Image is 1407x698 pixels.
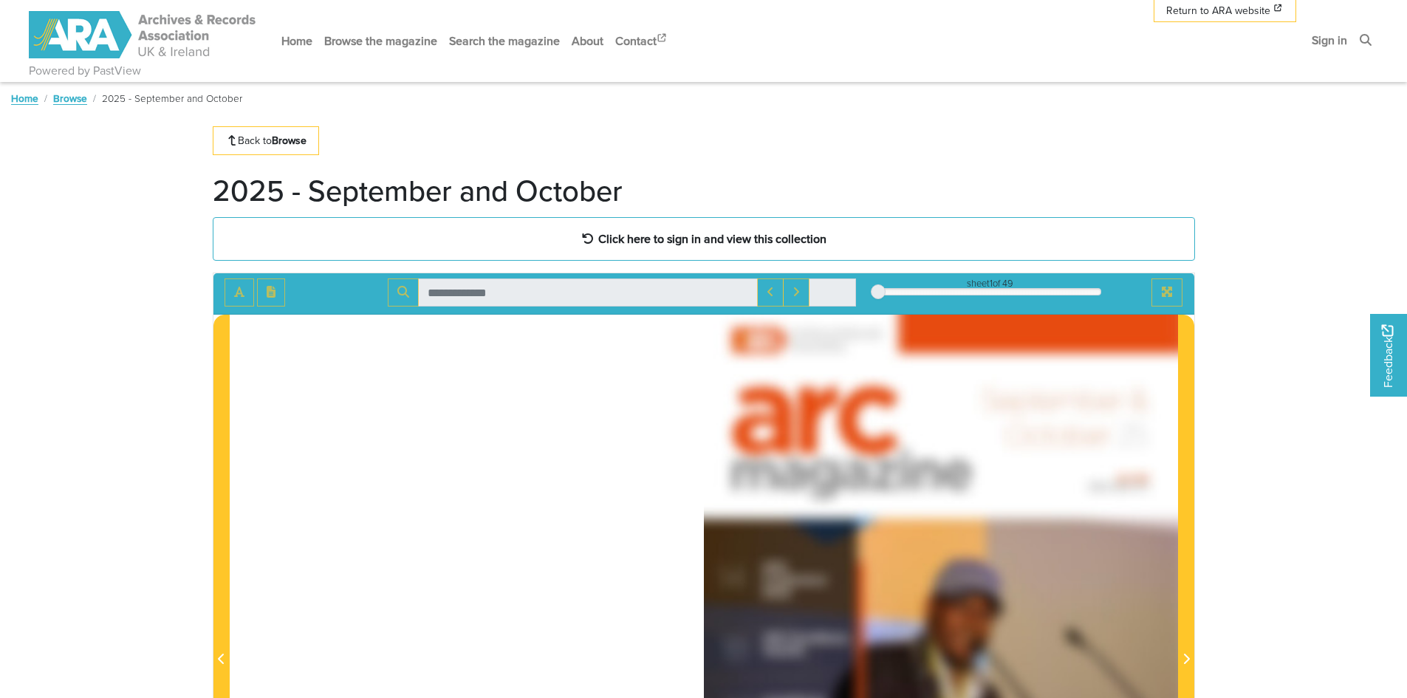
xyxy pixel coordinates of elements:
h1: 2025 - September and October [213,173,623,208]
button: Toggle text selection (Alt+T) [225,278,254,307]
span: Return to ARA website [1166,3,1270,18]
img: ARA - ARC Magazine | Powered by PastView [29,11,258,58]
a: Powered by PastView [29,62,141,80]
a: Browse the magazine [318,21,443,61]
a: Back toBrowse [213,126,320,155]
strong: Browse [272,133,307,148]
a: Home [11,91,38,106]
a: About [566,21,609,61]
button: Open transcription window [257,278,285,307]
span: 1 [990,276,993,290]
span: 2025 - September and October [102,91,242,106]
strong: Click here to sign in and view this collection [598,230,826,247]
button: Previous Match [757,278,784,307]
a: Click here to sign in and view this collection [213,217,1195,261]
a: Home [275,21,318,61]
a: Search the magazine [443,21,566,61]
span: Feedback [1379,325,1397,388]
a: Would you like to provide feedback? [1370,314,1407,397]
button: Full screen mode [1151,278,1182,307]
a: Contact [609,21,674,61]
button: Next Match [783,278,809,307]
input: Search for [418,278,758,307]
a: ARA - ARC Magazine | Powered by PastView logo [29,3,258,67]
a: Sign in [1306,21,1353,60]
a: Browse [53,91,87,106]
button: Search [388,278,419,307]
div: sheet of 49 [878,276,1101,290]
